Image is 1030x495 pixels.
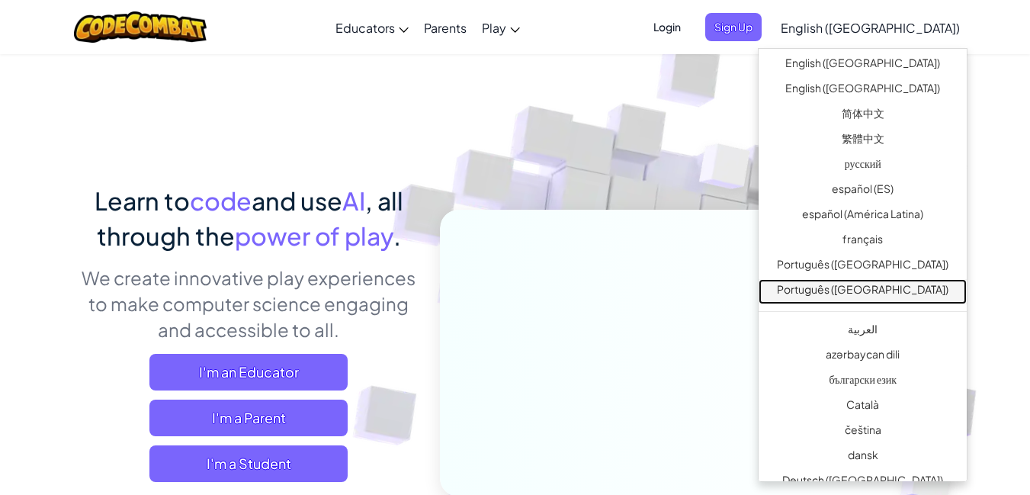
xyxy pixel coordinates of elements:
a: I'm a Parent [149,400,348,436]
a: Català [759,394,967,419]
img: CodeCombat logo [74,11,207,43]
a: 繁體中文 [759,128,967,153]
a: Parents [416,7,474,48]
a: azərbaycan dili [759,344,967,369]
button: Login [644,13,690,41]
a: čeština [759,419,967,445]
a: Play [474,7,528,48]
a: Português ([GEOGRAPHIC_DATA]) [759,279,967,304]
span: code [190,185,252,216]
p: We create innovative play experiences to make computer science engaging and accessible to all. [81,265,417,342]
span: Learn to [95,185,190,216]
a: español (ES) [759,178,967,204]
span: English ([GEOGRAPHIC_DATA]) [781,20,960,36]
a: français [759,229,967,254]
a: български език [759,369,967,394]
button: I'm a Student [149,445,348,482]
img: Overlap cubes [670,114,780,227]
a: Deutsch ([GEOGRAPHIC_DATA]) [759,470,967,495]
a: English ([GEOGRAPHIC_DATA]) [759,78,967,103]
a: dansk [759,445,967,470]
a: العربية [759,319,967,344]
a: 简体中文 [759,103,967,128]
span: and use [252,185,342,216]
button: Sign Up [705,13,762,41]
a: русский [759,153,967,178]
a: Português ([GEOGRAPHIC_DATA]) [759,254,967,279]
a: I'm an Educator [149,354,348,391]
span: Play [482,20,506,36]
span: Educators [335,20,395,36]
span: power of play [235,220,393,251]
span: AI [342,185,365,216]
a: Educators [328,7,416,48]
a: English ([GEOGRAPHIC_DATA]) [759,53,967,78]
a: English ([GEOGRAPHIC_DATA]) [773,7,967,48]
a: español (América Latina) [759,204,967,229]
span: . [393,220,401,251]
